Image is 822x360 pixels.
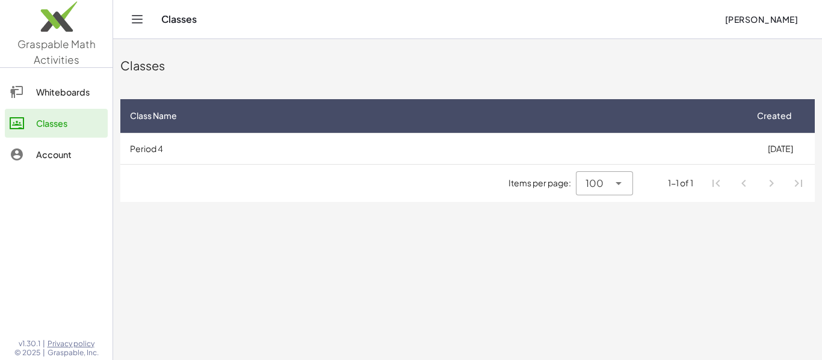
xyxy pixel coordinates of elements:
span: Class Name [130,109,177,122]
span: | [43,339,45,349]
a: Whiteboards [5,78,108,106]
span: v1.30.1 [19,339,40,349]
span: Graspable Math Activities [17,37,96,66]
nav: Pagination Navigation [703,169,812,197]
button: Toggle navigation [128,10,147,29]
span: Items per page: [508,177,576,189]
a: Account [5,140,108,169]
div: Whiteboards [36,85,103,99]
a: Classes [5,109,108,138]
span: [PERSON_NAME] [725,14,798,25]
div: Classes [120,57,815,74]
div: Account [36,147,103,162]
span: Graspable, Inc. [48,348,99,358]
td: Period 4 [120,133,746,164]
div: Classes [36,116,103,130]
span: | [43,348,45,358]
span: Created [757,109,791,122]
span: 100 [586,176,604,191]
button: [PERSON_NAME] [715,8,808,30]
td: [DATE] [746,133,815,164]
div: 1-1 of 1 [668,177,693,189]
span: © 2025 [14,348,40,358]
a: Privacy policy [48,339,99,349]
